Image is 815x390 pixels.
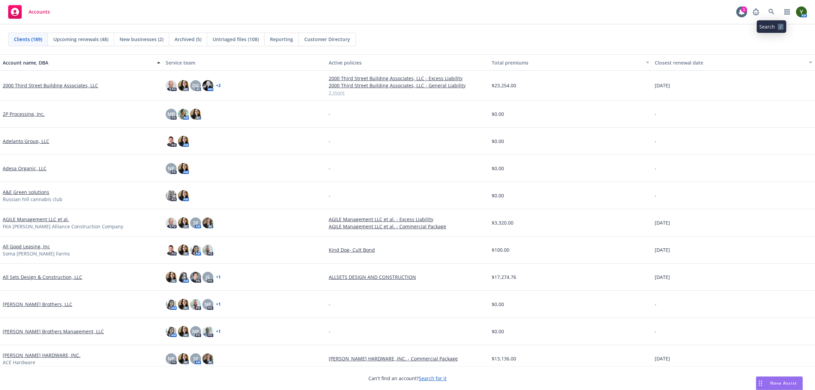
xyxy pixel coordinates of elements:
span: NP [168,355,175,362]
a: 2000 Third Street Building Associates, LLC - Excess Liability [329,75,486,82]
button: Nova Assist [756,376,803,390]
img: photo [178,80,189,91]
span: [DATE] [655,355,670,362]
img: photo [178,245,189,255]
span: $0.00 [492,192,504,199]
a: 2 more [329,89,486,96]
img: photo [166,299,177,310]
img: photo [796,6,807,17]
span: - [655,328,656,335]
img: photo [202,217,213,228]
img: photo [166,80,177,91]
span: - [329,192,330,199]
span: ACE Hardware [3,359,35,366]
img: photo [166,217,177,228]
span: $3,320.00 [492,219,513,226]
a: [PERSON_NAME] HARDWARE, INC. - Commercial Package [329,355,486,362]
button: Active policies [326,54,489,71]
span: - [329,110,330,118]
a: + 1 [216,302,221,306]
a: ALLSETS DESIGN AND CONSTRUCTION [329,273,486,281]
a: [PERSON_NAME] Brothers, LLC [3,301,72,308]
span: [DATE] [655,82,670,89]
span: New businesses (2) [120,36,163,43]
span: Nova Assist [770,380,797,386]
a: All Sets Design & Construction, LLC [3,273,82,281]
img: photo [202,80,213,91]
span: JS [206,273,210,281]
span: NP [192,328,199,335]
img: photo [202,353,213,364]
span: Soma [PERSON_NAME] Farms [3,250,70,257]
span: FKA [PERSON_NAME] Alliance Construction Company [3,223,123,230]
span: $100.00 [492,246,509,253]
button: Service team [163,54,326,71]
a: Adesa Organic, LLC [3,165,47,172]
img: photo [178,136,189,147]
img: photo [190,109,201,120]
span: [DATE] [655,273,670,281]
a: Search for it [419,375,447,382]
img: photo [178,163,189,174]
img: photo [166,190,177,201]
img: photo [166,245,177,255]
span: [DATE] [655,219,670,226]
span: Archived (5) [175,36,201,43]
div: Total premiums [492,59,642,66]
a: A&E Green solutions [3,189,49,196]
a: Report a Bug [749,5,763,19]
span: - [655,301,656,308]
span: Customer Directory [304,36,350,43]
span: - [655,192,656,199]
div: Drag to move [756,377,765,390]
span: - [329,328,330,335]
span: Clients (189) [14,36,42,43]
span: - [329,165,330,172]
div: 1 [741,6,747,13]
img: photo [166,136,177,147]
a: 2000 Third Street Building Associates, LLC - General Liability [329,82,486,89]
a: Adelanto Group, LLC [3,138,49,145]
span: - [655,138,656,145]
img: photo [202,245,213,255]
img: photo [178,190,189,201]
a: AGILE Management LLC et al. - Commercial Package [329,223,486,230]
span: $23,254.00 [492,82,516,89]
span: $0.00 [492,138,504,145]
img: photo [166,326,177,337]
span: $0.00 [492,110,504,118]
span: Can't find an account? [368,375,447,382]
img: photo [178,299,189,310]
a: AGILE Management LLC et al. - Excess Liability [329,216,486,223]
a: Search [765,5,778,19]
div: Account name, DBA [3,59,153,66]
a: Kind Dog- Cult Bond [329,246,486,253]
span: $13,136.00 [492,355,516,362]
img: photo [178,353,189,364]
span: - [329,138,330,145]
a: + 1 [216,330,221,334]
span: DG [192,82,199,89]
a: + 1 [216,275,221,279]
a: All Good Leasing, Inc [3,243,50,250]
span: SF [193,219,198,226]
a: [PERSON_NAME] Brothers Management, LLC [3,328,104,335]
span: Upcoming renewals (48) [53,36,108,43]
span: Accounts [29,9,50,15]
span: $0.00 [492,301,504,308]
a: 2P Processing, Inc. [3,110,45,118]
span: SF [193,355,198,362]
span: Untriaged files (108) [213,36,259,43]
span: - [655,110,656,118]
img: photo [178,272,189,283]
img: photo [190,272,201,283]
button: Closest renewal date [652,54,815,71]
img: photo [202,326,213,337]
a: + 2 [216,84,221,88]
span: $17,274.76 [492,273,516,281]
a: 2000 Third Street Building Associates, LLC [3,82,98,89]
span: $0.00 [492,328,504,335]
